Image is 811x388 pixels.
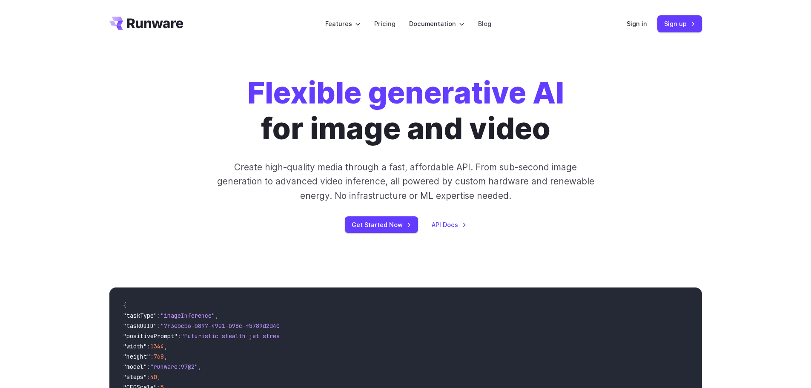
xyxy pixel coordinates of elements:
span: , [164,353,167,360]
span: "imageInference" [160,312,215,319]
span: 40 [150,373,157,381]
span: : [147,342,150,350]
span: : [178,332,181,340]
span: "taskUUID" [123,322,157,330]
span: , [164,342,167,350]
span: : [147,363,150,371]
span: , [215,312,218,319]
span: "runware:97@2" [150,363,198,371]
span: "model" [123,363,147,371]
span: : [147,373,150,381]
label: Features [325,19,361,29]
span: "7f3ebcb6-b897-49e1-b98c-f5789d2d40d7" [160,322,290,330]
h1: for image and video [247,75,564,147]
span: "positivePrompt" [123,332,178,340]
p: Create high-quality media through a fast, affordable API. From sub-second image generation to adv... [216,160,595,203]
a: Go to / [109,17,183,30]
span: : [150,353,154,360]
a: API Docs [432,220,467,230]
span: "taskType" [123,312,157,319]
span: , [157,373,160,381]
a: Pricing [374,19,395,29]
strong: Flexible generative AI [247,75,564,111]
span: "Futuristic stealth jet streaking through a neon-lit cityscape with glowing purple exhaust" [181,332,491,340]
span: "steps" [123,373,147,381]
span: 1344 [150,342,164,350]
label: Documentation [409,19,464,29]
a: Get Started Now [345,216,418,233]
span: : [157,312,160,319]
span: "height" [123,353,150,360]
span: { [123,302,126,309]
a: Blog [478,19,491,29]
a: Sign up [657,15,702,32]
a: Sign in [627,19,647,29]
span: : [157,322,160,330]
span: "width" [123,342,147,350]
span: , [198,363,201,371]
span: 768 [154,353,164,360]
